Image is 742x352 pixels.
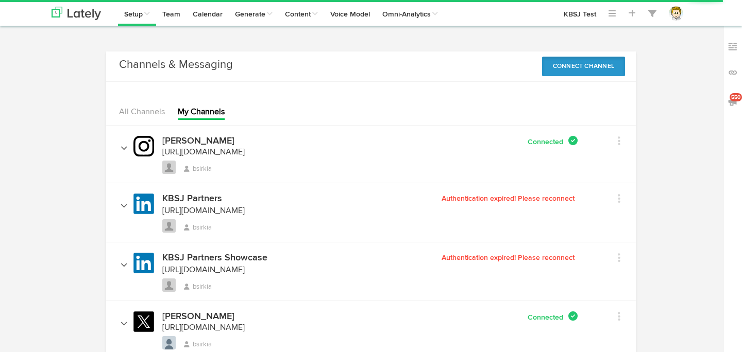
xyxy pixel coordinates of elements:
img: 9V8OgilBQQyD61PlxIOz [669,6,683,21]
img: linkedin.svg [133,253,154,273]
a: My Channels [178,108,225,116]
a: [URL][DOMAIN_NAME] [162,148,245,156]
img: avatar_blank.jpg [162,161,176,174]
span: Authentication expired! Please reconnect [442,254,578,261]
h3: Channels & Messaging [119,57,233,73]
span: Connected [528,138,566,146]
img: announcements_off.svg [728,97,738,107]
img: avatar_blank.jpg [162,278,176,292]
span: 550 [730,93,742,101]
span: bsirkia [184,166,212,172]
span: bsirkia [184,341,212,348]
a: [URL][DOMAIN_NAME] [162,266,245,274]
h4: [PERSON_NAME] [162,312,234,321]
span: bsirkia [184,284,212,290]
img: keywords_off.svg [728,42,738,52]
h4: KBSJ Partners Showcase [162,253,267,262]
img: default_profile_normal.png [162,336,176,349]
a: [URL][DOMAIN_NAME] [162,324,245,332]
img: twitter-x.svg [133,311,154,332]
span: Authentication expired! Please reconnect [442,195,578,202]
img: avatar_blank.jpg [162,219,176,233]
a: All Channels [119,108,165,116]
h4: [PERSON_NAME] [162,136,234,146]
span: Connected [528,314,566,321]
img: instagram.svg [133,136,154,156]
img: links_off.svg [728,67,738,78]
img: logo_lately_bg_light.svg [52,7,101,20]
h4: KBSJ Partners [162,194,222,203]
button: Connect Channel [542,57,626,76]
a: [URL][DOMAIN_NAME] [162,207,245,215]
img: linkedin.svg [133,193,154,214]
span: bsirkia [184,224,212,231]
